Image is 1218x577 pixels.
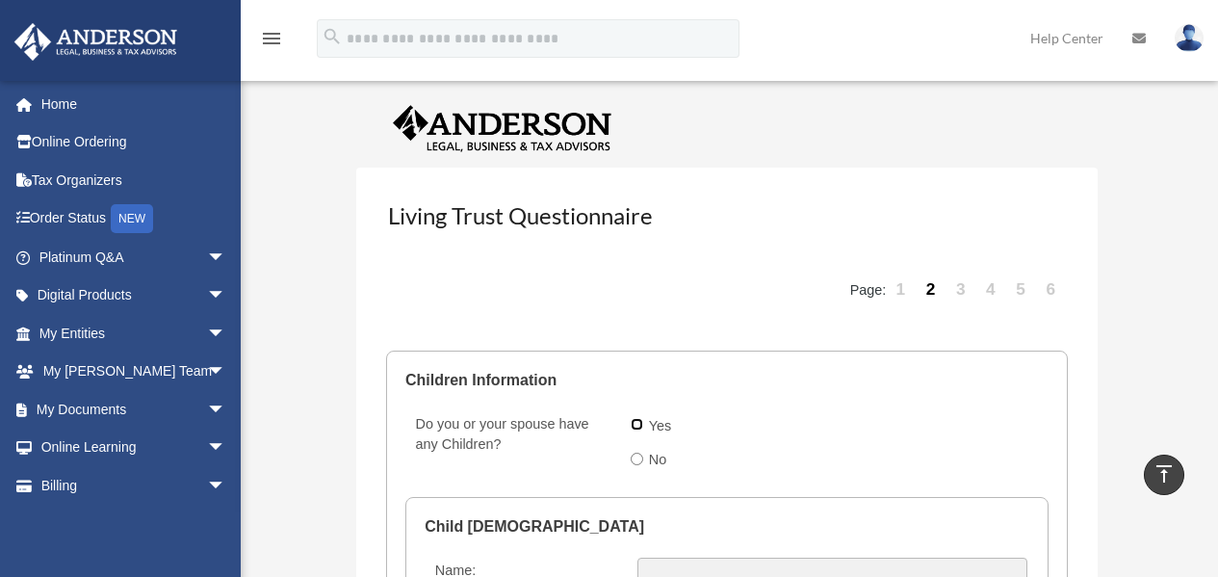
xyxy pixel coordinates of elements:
[207,314,246,354] span: arrow_drop_down
[207,466,246,506] span: arrow_drop_down
[1144,455,1184,495] a: vertical_align_top
[1175,24,1204,52] img: User Pic
[13,85,255,123] a: Home
[207,276,246,316] span: arrow_drop_down
[386,197,1068,246] h3: Living Trust Questionnaire
[407,411,615,480] label: Do you or your spouse have any Children?
[260,34,283,50] a: menu
[13,276,255,315] a: Digital Productsarrow_drop_down
[643,446,675,477] label: No
[260,27,283,50] i: menu
[1153,462,1176,485] i: vertical_align_top
[9,23,183,61] img: Anderson Advisors Platinum Portal
[1038,261,1065,319] a: 6
[850,282,887,298] span: Page:
[13,353,255,391] a: My [PERSON_NAME] Teamarrow_drop_down
[207,238,246,277] span: arrow_drop_down
[13,199,255,239] a: Order StatusNEW
[207,390,246,430] span: arrow_drop_down
[13,123,255,162] a: Online Ordering
[947,261,974,319] a: 3
[13,390,255,429] a: My Documentsarrow_drop_down
[977,261,1004,319] a: 4
[322,26,343,47] i: search
[425,498,1029,556] legend: Child [DEMOGRAPHIC_DATA]
[405,352,1049,409] legend: Children Information
[643,411,680,442] label: Yes
[13,238,255,276] a: Platinum Q&Aarrow_drop_down
[888,261,915,319] a: 1
[111,204,153,233] div: NEW
[13,466,255,505] a: Billingarrow_drop_down
[1008,261,1035,319] a: 5
[918,261,945,319] a: 2
[207,353,246,392] span: arrow_drop_down
[13,429,255,467] a: Online Learningarrow_drop_down
[207,429,246,468] span: arrow_drop_down
[13,161,255,199] a: Tax Organizers
[13,314,255,353] a: My Entitiesarrow_drop_down
[13,505,255,543] a: Events Calendar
